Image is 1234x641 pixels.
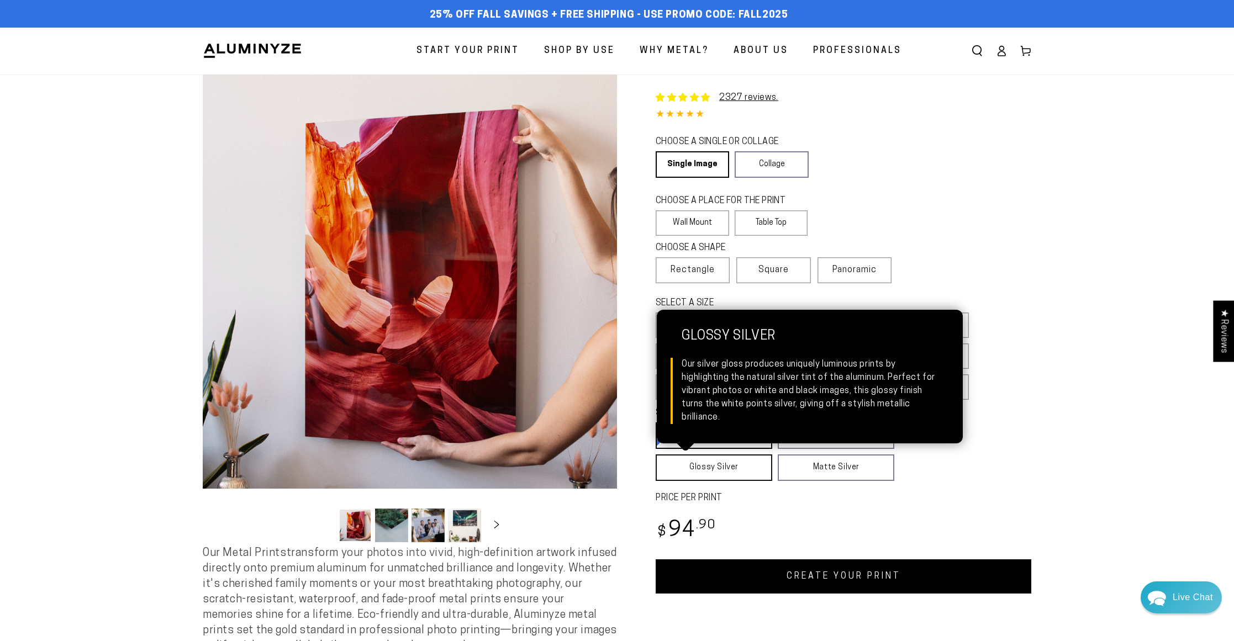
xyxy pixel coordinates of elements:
[656,422,772,449] a: Glossy White
[778,454,894,481] a: Matte Silver
[758,263,789,277] span: Square
[805,36,910,66] a: Professionals
[339,508,372,542] button: Load image 1 in gallery view
[203,75,617,545] media-gallery: Gallery Viewer
[656,492,1031,505] label: PRICE PER PRINT
[1141,581,1222,613] div: Chat widget toggle
[656,520,716,542] bdi: 94
[1173,581,1213,613] div: Contact Us Directly
[832,266,877,274] span: Panoramic
[656,297,877,310] legend: SELECT A SIZE
[416,43,519,59] span: Start Your Print
[657,525,667,540] span: $
[656,107,1031,123] div: 4.85 out of 5.0 stars
[656,374,715,400] label: 20x40
[311,513,335,537] button: Slide left
[544,43,615,59] span: Shop By Use
[448,508,481,542] button: Load image 4 in gallery view
[682,329,938,358] strong: Glossy Silver
[734,43,788,59] span: About Us
[412,508,445,542] button: Load image 3 in gallery view
[656,407,868,420] legend: SELECT A FINISH
[656,195,798,208] legend: CHOOSE A PLACE FOR THE PRINT
[1213,300,1234,362] div: Click to open Judge.me floating reviews tab
[682,358,938,424] div: Our silver gloss produces uniquely luminous prints by highlighting the natural silver tint of the...
[656,136,798,149] legend: CHOOSE A SINGLE OR COLLAGE
[671,263,715,277] span: Rectangle
[656,151,729,178] a: Single Image
[965,39,989,63] summary: Search our site
[640,43,709,59] span: Why Metal?
[656,91,778,104] a: 2327 reviews.
[656,559,1031,594] a: CREATE YOUR PRINT
[408,36,528,66] a: Start Your Print
[430,9,788,22] span: 25% off FALL Savings + Free Shipping - Use Promo Code: FALL2025
[656,210,729,236] label: Wall Mount
[656,312,715,338] label: 5x7
[375,508,408,542] button: Load image 2 in gallery view
[735,151,808,178] a: Collage
[536,36,623,66] a: Shop By Use
[656,242,799,255] legend: CHOOSE A SHAPE
[696,519,716,532] sup: .90
[484,513,509,537] button: Slide right
[735,210,808,236] label: Table Top
[813,43,901,59] span: Professionals
[656,343,715,369] label: 10x20
[203,43,302,59] img: Aluminyze
[656,454,772,481] a: Glossy Silver
[631,36,717,66] a: Why Metal?
[719,93,778,102] a: 2327 reviews.
[725,36,797,66] a: About Us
